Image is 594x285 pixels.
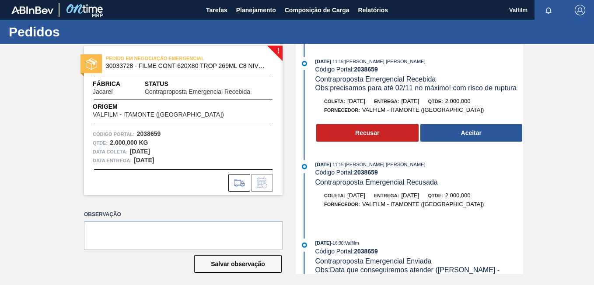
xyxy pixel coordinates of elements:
span: Código Portal: [93,130,135,139]
div: Informar alteração no pedido [251,174,273,192]
span: Composição de Carga [285,5,349,15]
span: 2.000,000 [445,192,471,199]
strong: 2038659 [354,169,378,176]
span: Coleta: [324,193,345,198]
span: Status [145,79,274,89]
span: : Valfilm [343,240,359,246]
label: Observação [84,208,283,221]
span: Entrega: [374,99,399,104]
span: Coleta: [324,99,345,104]
button: Notificações [535,4,563,16]
span: 2.000,000 [445,98,471,104]
div: Ir para Composição de Carga [228,174,250,192]
span: Fornecedor: [324,107,360,113]
strong: 2038659 [354,248,378,255]
strong: 2.000,000 KG [110,139,148,146]
img: atual [302,61,307,66]
span: : [PERSON_NAME] [PERSON_NAME] [343,162,425,167]
span: Obs: precisamos para até 02/11 no máximo! com risco de ruptura [315,84,517,92]
span: [DATE] [315,59,331,64]
span: Qtde: [428,193,443,198]
span: [DATE] [401,98,419,104]
span: PEDIDO EM NEGOCIAÇÃO EMERGENCIAL [106,54,228,63]
button: Salvar observação [194,255,282,273]
strong: [DATE] [134,157,154,164]
span: Data entrega: [93,156,132,165]
span: Tarefas [206,5,227,15]
span: : [PERSON_NAME] [PERSON_NAME] [343,59,425,64]
span: [DATE] [315,240,331,246]
img: atual [302,242,307,248]
div: Código Portal: [315,169,523,176]
img: Logout [575,5,585,15]
span: Obs: Data que conseguiremos atender ([PERSON_NAME] - Comercial Itamonte) [315,266,502,282]
span: Qtde: [428,99,443,104]
span: Contraproposta Emergencial Recebida [145,89,250,95]
span: VALFILM - ITAMONTE ([GEOGRAPHIC_DATA]) [362,201,484,207]
span: Entrega: [374,193,399,198]
span: - 11:16 [331,59,343,64]
h1: Pedidos [9,27,164,37]
img: TNhmsLtSVTkK8tSr43FrP2fwEKptu5GPRR3wAAAABJRU5ErkJggg== [11,6,53,14]
span: Relatórios [358,5,388,15]
span: Contraproposta Emergencial Recusada [315,178,438,186]
strong: [DATE] [130,148,150,155]
span: [DATE] [401,192,419,199]
span: Fábrica [93,79,140,89]
span: Origem [93,102,249,111]
span: 30033728 - FILME CONT 620X80 TROP 269ML C8 NIV25 [106,63,265,69]
div: Código Portal: [315,66,523,73]
span: Contraproposta Emergencial Enviada [315,257,432,265]
strong: 2038659 [354,66,378,73]
span: - 16:30 [331,241,343,246]
span: [DATE] [347,98,365,104]
button: Recusar [316,124,419,142]
strong: 2038659 [137,130,161,137]
span: VALFILM - ITAMONTE ([GEOGRAPHIC_DATA]) [93,111,224,118]
span: Fornecedor: [324,202,360,207]
span: [DATE] [347,192,365,199]
span: VALFILM - ITAMONTE ([GEOGRAPHIC_DATA]) [362,107,484,113]
span: Data coleta: [93,147,128,156]
img: status [86,58,97,70]
button: Aceitar [420,124,523,142]
div: Código Portal: [315,248,523,255]
span: Planejamento [236,5,276,15]
span: [DATE] [315,162,331,167]
img: atual [302,164,307,169]
span: Contraproposta Emergencial Recebida [315,75,436,83]
span: - 11:15 [331,162,343,167]
span: Jacareí [93,89,113,95]
span: Qtde : [93,139,108,147]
